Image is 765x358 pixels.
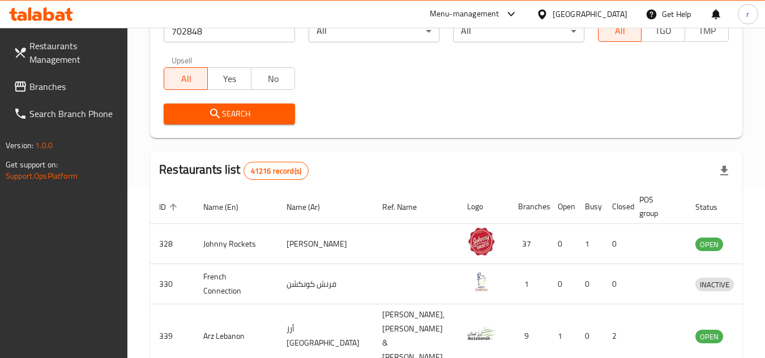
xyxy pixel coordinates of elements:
div: [GEOGRAPHIC_DATA] [553,8,627,20]
td: 0 [549,224,576,264]
a: Search Branch Phone [5,100,128,127]
td: French Connection [194,264,277,304]
div: INACTIVE [695,278,734,291]
div: Export file [711,157,738,184]
input: Search for restaurant name or ID.. [164,20,294,42]
span: 41216 record(s) [244,166,308,176]
span: Get support on: [6,157,58,172]
span: Restaurants Management [29,39,119,66]
td: Johnny Rockets [194,224,277,264]
span: Search [173,107,285,121]
span: Name (Ar) [287,200,335,214]
span: 1.0.0 [35,138,53,153]
img: Johnny Rockets [467,227,495,256]
td: 328 [150,224,194,264]
img: French Connection [467,268,495,296]
label: Upsell [172,56,193,64]
a: Restaurants Management [5,32,128,73]
button: All [598,19,642,42]
img: Arz Lebanon [467,320,495,348]
span: All [603,23,638,39]
span: Branches [29,80,119,93]
td: فرنش كونكشن [277,264,373,304]
span: Status [695,200,732,214]
span: POS group [639,193,673,220]
button: Yes [207,67,251,90]
span: Search Branch Phone [29,107,119,120]
td: [PERSON_NAME] [277,224,373,264]
span: Ref. Name [382,200,431,214]
button: Search [164,103,294,124]
span: TMP [690,23,724,39]
td: 0 [603,224,630,264]
th: Logo [458,189,509,224]
div: Total records count [243,162,309,180]
span: Version: [6,138,33,153]
div: All [453,20,584,42]
span: All [169,71,203,87]
button: TMP [685,19,729,42]
button: TGO [641,19,685,42]
a: Branches [5,73,128,100]
span: No [256,71,290,87]
span: ID [159,200,181,214]
td: 0 [603,264,630,304]
span: r [746,8,749,20]
h2: Restaurants list [159,161,309,180]
th: Busy [576,189,603,224]
a: Support.OpsPlatform [6,169,78,183]
span: INACTIVE [695,278,734,291]
span: OPEN [695,238,723,251]
td: 37 [509,224,549,264]
button: All [164,67,208,90]
span: Yes [212,71,247,87]
div: OPEN [695,330,723,343]
td: 1 [576,224,603,264]
span: TGO [646,23,681,39]
td: 330 [150,264,194,304]
button: No [251,67,295,90]
div: All [309,20,439,42]
span: Name (En) [203,200,253,214]
td: 1 [509,264,549,304]
td: 0 [576,264,603,304]
div: Menu-management [430,7,499,21]
td: 0 [549,264,576,304]
th: Open [549,189,576,224]
th: Closed [603,189,630,224]
th: Branches [509,189,549,224]
span: OPEN [695,330,723,343]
